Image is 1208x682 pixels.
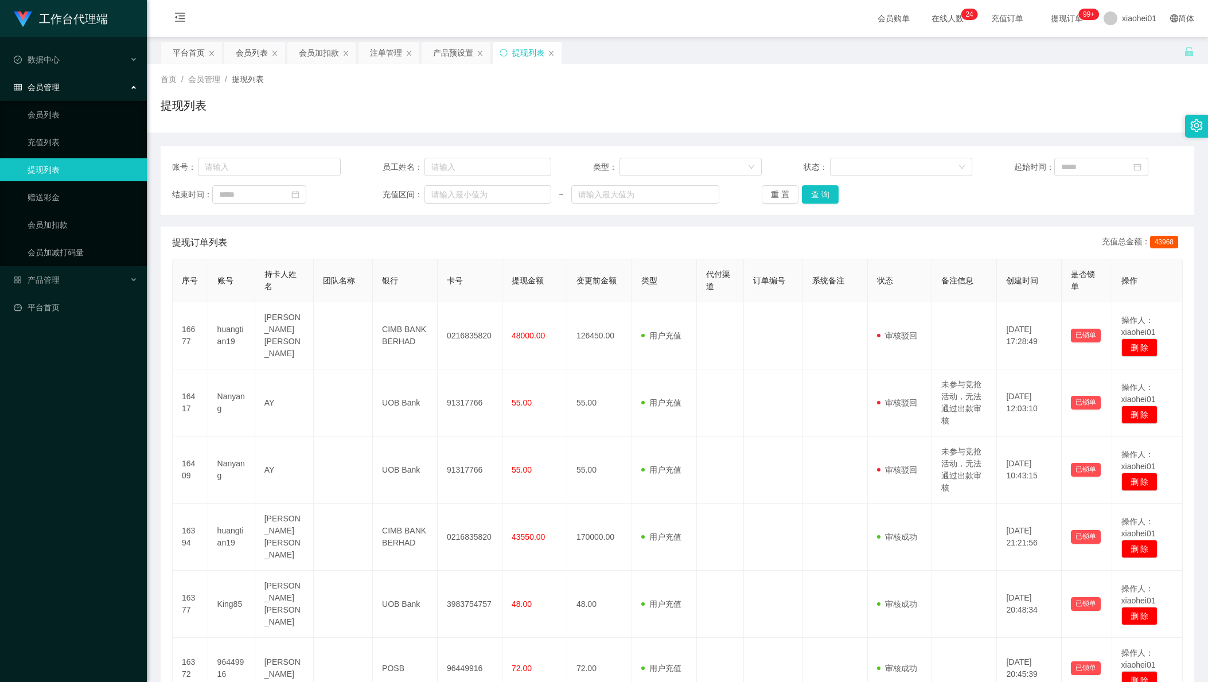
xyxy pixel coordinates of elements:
[1121,383,1156,404] span: 操作人：xiaohei01
[1045,14,1089,22] span: 提现订单
[182,276,198,285] span: 序号
[512,42,544,64] div: 提现列表
[804,161,830,173] span: 状态：
[512,276,544,285] span: 提现金额
[383,189,424,201] span: 充值区间：
[1121,338,1158,357] button: 删 除
[217,276,233,285] span: 账号
[208,302,255,369] td: huangtian19
[926,14,969,22] span: 在线人数
[1014,161,1054,173] span: 起始时间：
[255,302,314,369] td: [PERSON_NAME] [PERSON_NAME]
[997,369,1062,437] td: [DATE] 12:03:10
[373,571,438,638] td: UOB Bank
[567,369,632,437] td: 55.00
[14,14,108,23] a: 工作台代理端
[477,50,484,57] i: 图标: close
[173,437,208,504] td: 16409
[382,276,398,285] span: 银行
[802,185,839,204] button: 查 询
[173,369,208,437] td: 16417
[39,1,108,37] h1: 工作台代理端
[641,398,681,407] span: 用户充值
[1121,540,1158,558] button: 删 除
[500,49,508,57] i: 图标: sync
[198,158,341,176] input: 请输入
[161,1,200,37] i: 图标: menu-fold
[512,465,532,474] span: 55.00
[997,437,1062,504] td: [DATE] 10:43:15
[161,75,177,84] span: 首页
[1121,584,1156,605] span: 操作人：xiaohei01
[1071,270,1095,291] span: 是否锁单
[172,236,227,250] span: 提现订单列表
[181,75,184,84] span: /
[706,270,730,291] span: 代付渠道
[370,42,402,64] div: 注单管理
[512,664,532,673] span: 72.00
[161,97,206,114] h1: 提现列表
[373,504,438,571] td: CIMB BANK BERHAD
[1190,119,1203,132] i: 图标: setting
[225,75,227,84] span: /
[1078,9,1099,20] sup: 948
[291,190,299,198] i: 图标: calendar
[512,398,532,407] span: 55.00
[208,571,255,638] td: King85
[424,185,551,204] input: 请输入最小值为
[641,599,681,609] span: 用户充值
[264,270,297,291] span: 持卡人姓名
[1071,329,1101,342] button: 已锁单
[232,75,264,84] span: 提现列表
[997,571,1062,638] td: [DATE] 20:48:34
[1071,396,1101,410] button: 已锁单
[551,189,571,201] span: ~
[255,369,314,437] td: AY
[961,9,977,20] sup: 24
[877,465,917,474] span: 审核驳回
[342,50,349,57] i: 图标: close
[373,437,438,504] td: UOB Bank
[958,163,965,172] i: 图标: down
[1121,315,1156,337] span: 操作人：xiaohei01
[571,185,720,204] input: 请输入最大值为
[877,599,917,609] span: 审核成功
[14,11,32,28] img: logo.9652507e.png
[373,302,438,369] td: CIMB BANK BERHAD
[1170,14,1178,22] i: 图标: global
[576,276,617,285] span: 变更前金额
[1121,276,1137,285] span: 操作
[14,83,22,91] i: 图标: table
[1006,276,1038,285] span: 创建时间
[941,276,973,285] span: 备注信息
[1184,46,1194,57] i: 图标: unlock
[997,302,1062,369] td: [DATE] 17:28:49
[877,398,917,407] span: 审核驳回
[985,14,1029,22] span: 充值订单
[877,331,917,340] span: 审核驳回
[299,42,339,64] div: 会员加扣款
[255,571,314,638] td: [PERSON_NAME] [PERSON_NAME]
[255,504,314,571] td: [PERSON_NAME] [PERSON_NAME]
[438,504,502,571] td: 0216835820
[641,664,681,673] span: 用户充值
[877,664,917,673] span: 审核成功
[424,158,551,176] input: 请输入
[969,9,973,20] p: 4
[567,302,632,369] td: 126450.00
[173,504,208,571] td: 16394
[28,241,138,264] a: 会员加减打码量
[593,161,619,173] span: 类型：
[406,50,412,57] i: 图标: close
[172,161,198,173] span: 账号：
[1071,597,1101,611] button: 已锁单
[812,276,844,285] span: 系统备注
[373,369,438,437] td: UOB Bank
[877,276,893,285] span: 状态
[433,42,473,64] div: 产品预设置
[28,131,138,154] a: 充值列表
[567,437,632,504] td: 55.00
[447,276,463,285] span: 卡号
[748,163,755,172] i: 图标: down
[14,275,60,285] span: 产品管理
